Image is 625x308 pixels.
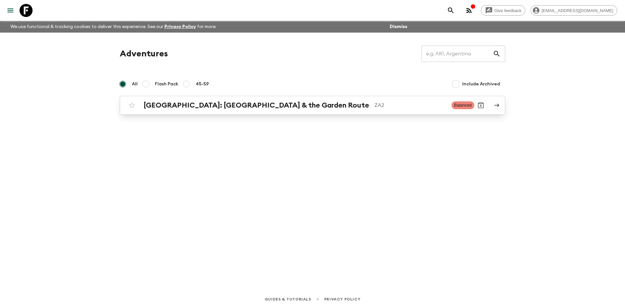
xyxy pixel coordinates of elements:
[538,8,617,13] span: [EMAIL_ADDRESS][DOMAIN_NAME]
[444,4,457,17] button: search adventures
[164,24,196,29] a: Privacy Policy
[265,296,311,303] a: Guides & Tutorials
[155,81,178,87] span: Flash Pack
[120,47,168,60] h1: Adventures
[120,96,505,115] a: [GEOGRAPHIC_DATA]: [GEOGRAPHIC_DATA] & the Garden RouteZA2BalancedArchive
[144,101,369,110] h2: [GEOGRAPHIC_DATA]: [GEOGRAPHIC_DATA] & the Garden Route
[374,101,446,109] p: ZA2
[324,296,360,303] a: Privacy Policy
[462,81,500,87] span: Include Archived
[4,4,17,17] button: menu
[388,22,409,31] button: Dismiss
[531,5,617,16] div: [EMAIL_ADDRESS][DOMAIN_NAME]
[491,8,525,13] span: Give feedback
[132,81,138,87] span: All
[196,81,209,87] span: 45-59
[474,99,487,112] button: Archive
[8,21,219,33] p: We use functional & tracking cookies to deliver this experience. See our for more.
[451,101,474,109] span: Balanced
[422,45,493,63] input: e.g. AR1, Argentina
[481,5,525,16] a: Give feedback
